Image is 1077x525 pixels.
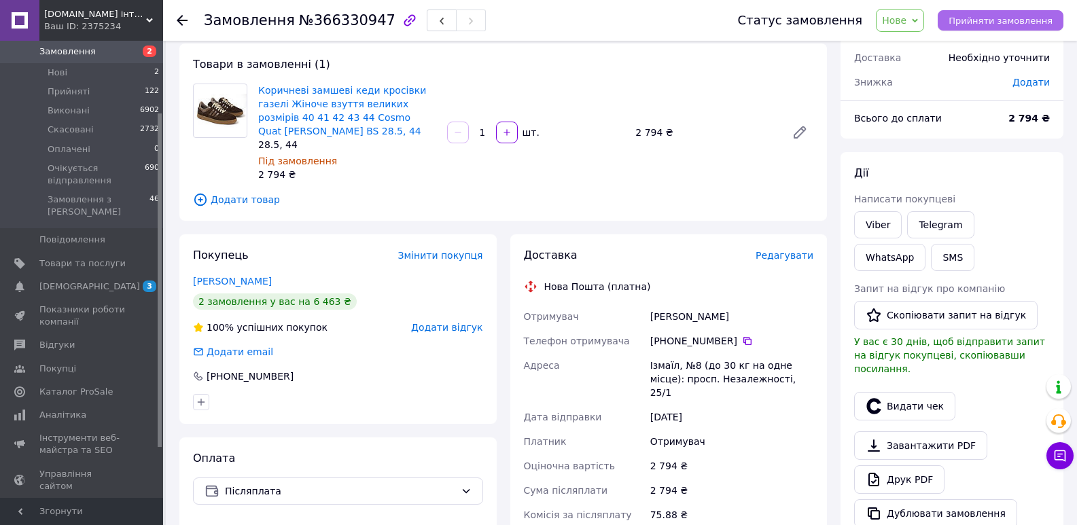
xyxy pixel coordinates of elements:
span: 0 [154,143,159,156]
div: [DATE] [648,405,816,429]
div: Додати email [205,345,275,359]
span: Платник [524,436,567,447]
span: 3 [143,280,156,292]
div: успішних покупок [193,321,328,334]
span: Післяплата [225,484,455,499]
span: 2 [154,67,159,79]
span: Прийняти замовлення [949,16,1053,26]
div: Повернутися назад [177,14,188,27]
div: 2 794 ₴ [648,478,816,503]
span: 46 [149,194,159,218]
span: У вас є 30 днів, щоб відправити запит на відгук покупцеві, скопіювавши посилання. [854,336,1045,374]
a: Друк PDF [854,465,944,494]
span: Замовлення з [PERSON_NAME] [48,194,149,218]
span: Комісія за післяплату [524,509,632,520]
span: Всього до сплати [854,113,942,124]
span: 690 [145,162,159,187]
span: Редагувати [756,250,813,261]
button: Прийняти замовлення [938,10,1063,31]
span: Доставка [524,249,578,261]
span: Сума післяплати [524,485,608,496]
div: 2 794 ₴ [258,168,436,181]
span: 2732 [140,124,159,136]
span: Дії [854,166,868,179]
button: Чат з покупцем [1046,442,1074,469]
span: Товари в замовленні (1) [193,58,330,71]
div: шт. [519,126,541,139]
span: Знижка [854,77,893,88]
span: Телефон отримувача [524,336,630,346]
span: Додати відгук [411,322,482,333]
span: Виконані [48,105,90,117]
span: Прийняті [48,86,90,98]
button: Видати чек [854,392,955,420]
a: Telegram [907,211,974,238]
div: [PHONE_NUMBER] [650,334,813,348]
span: Нові [48,67,67,79]
span: Додати товар [193,192,813,207]
span: 6902 [140,105,159,117]
a: Завантажити PDF [854,431,987,460]
span: 122 [145,86,159,98]
div: Додати email [192,345,275,359]
button: Скопіювати запит на відгук [854,301,1038,329]
span: Відгуки [39,339,75,351]
img: Коричневі замшеві кеди кросівки газелі Жіноче взуття великих розмірів 40 41 42 43 44 Cosmo Quat B... [194,94,247,127]
a: [PERSON_NAME] [193,276,272,287]
span: Оплачені [48,143,90,156]
a: Viber [854,211,902,238]
div: Статус замовлення [738,14,863,27]
span: Доставка [854,52,901,63]
span: Очікується відправлення [48,162,145,187]
div: [PERSON_NAME] [648,304,816,329]
div: [PHONE_NUMBER] [205,369,295,383]
span: Під замовлення [258,156,337,166]
span: Управління сайтом [39,468,126,492]
span: Покупець [193,249,249,261]
span: Оціночна вартість [524,460,615,471]
a: Редагувати [786,119,813,146]
div: Ваш ID: 2375234 [44,20,163,33]
div: 2 794 ₴ [630,123,781,142]
span: Отримувач [524,311,579,322]
button: SMS [931,244,974,271]
a: Коричневі замшеві кеди кросівки газелі Жіноче взуття великих розмірів 40 41 42 43 44 Cosmo Quat [... [258,85,426,137]
div: Ізмаїл, №8 (до 30 кг на одне місце): просп. Незалежності, 25/1 [648,353,816,405]
span: Замовлення [204,12,295,29]
b: 2 794 ₴ [1008,113,1050,124]
div: 2 замовлення у вас на 6 463 ₴ [193,293,357,310]
span: Написати покупцеві [854,194,955,204]
div: 28.5, 44 [258,138,436,151]
span: Дата відправки [524,412,602,422]
div: 2 794 ₴ [648,454,816,478]
span: Badden.com.ua інтернет магазин чоловічого та жіночого взуття великих розмірів [44,8,146,20]
span: Адреса [524,360,560,371]
span: Покупці [39,363,76,375]
span: Каталог ProSale [39,386,113,398]
span: Оплата [193,452,235,465]
div: Нова Пошта (платна) [541,280,654,293]
span: №366330947 [299,12,395,29]
span: Аналітика [39,409,86,421]
a: WhatsApp [854,244,925,271]
span: 100% [207,322,234,333]
span: Скасовані [48,124,94,136]
span: Показники роботи компанії [39,304,126,328]
span: Нове [882,15,906,26]
div: Отримувач [648,429,816,454]
span: [DEMOGRAPHIC_DATA] [39,280,140,293]
span: Повідомлення [39,234,105,246]
div: Необхідно уточнити [940,43,1058,73]
span: Додати [1012,77,1050,88]
span: Замовлення [39,46,96,58]
span: 2 [143,46,156,57]
span: Змінити покупця [398,250,483,261]
span: Запит на відгук про компанію [854,283,1005,294]
span: Товари та послуги [39,257,126,270]
span: Інструменти веб-майстра та SEO [39,432,126,456]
